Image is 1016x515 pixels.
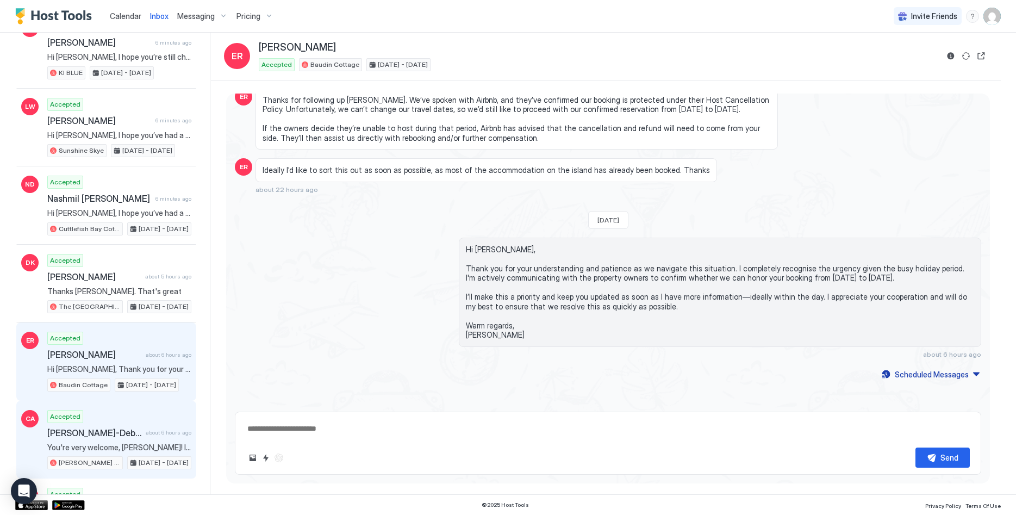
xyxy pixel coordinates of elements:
[925,499,961,511] a: Privacy Policy
[50,100,80,109] span: Accepted
[940,452,958,463] div: Send
[139,224,189,234] span: [DATE] - [DATE]
[155,117,191,124] span: 6 minutes ago
[47,349,141,360] span: [PERSON_NAME]
[126,380,176,390] span: [DATE] - [DATE]
[240,92,248,102] span: ER
[597,216,619,224] span: [DATE]
[110,10,141,22] a: Calendar
[139,302,189,312] span: [DATE] - [DATE]
[26,414,35,424] span: CA
[983,8,1001,25] div: User profile
[263,165,710,175] span: Ideally I'd like to sort this out as soon as possible, as most of the accommodation on the island...
[150,10,169,22] a: Inbox
[240,162,248,172] span: ER
[150,11,169,21] span: Inbox
[959,49,973,63] button: Sync reservation
[122,146,172,156] span: [DATE] - [DATE]
[50,489,80,499] span: Accepted
[47,208,191,218] span: Hi [PERSON_NAME], I hope you’ve had a wonderful stay at [GEOGRAPHIC_DATA] on [GEOGRAPHIC_DATA]! I...
[47,364,191,374] span: Hi [PERSON_NAME], Thank you for your understanding and patience as we navigate this situation. I ...
[975,49,988,63] button: Open reservation
[915,448,970,468] button: Send
[966,10,979,23] div: menu
[378,60,428,70] span: [DATE] - [DATE]
[47,131,191,140] span: Hi [PERSON_NAME], I hope you’ve had a wonderful stay at [GEOGRAPHIC_DATA] on [GEOGRAPHIC_DATA]! I...
[236,11,260,21] span: Pricing
[47,37,151,48] span: [PERSON_NAME]
[145,273,191,280] span: about 5 hours ago
[880,367,981,382] button: Scheduled Messages
[155,195,191,202] span: 6 minutes ago
[482,501,529,508] span: © 2025 Host Tools
[26,336,34,345] span: ER
[232,49,243,63] span: ER
[15,500,48,510] a: App Store
[47,443,191,452] span: You're very welcome, [PERSON_NAME]! I'm glad I could assist you with the cot. If there's anything...
[47,287,191,296] span: Thanks [PERSON_NAME]. That's great
[26,258,35,268] span: DK
[47,271,141,282] span: [PERSON_NAME]
[139,458,189,468] span: [DATE] - [DATE]
[25,179,35,189] span: ND
[50,333,80,343] span: Accepted
[47,193,151,204] span: Nashmil [PERSON_NAME]
[25,102,35,111] span: LW
[101,68,151,78] span: [DATE] - [DATE]
[923,350,981,358] span: about 6 hours ago
[59,380,108,390] span: Baudin Cottage
[466,245,974,340] span: Hi [PERSON_NAME], Thank you for your understanding and patience as we navigate this situation. I ...
[52,500,85,510] a: Google Play Store
[925,502,961,509] span: Privacy Policy
[895,369,969,380] div: Scheduled Messages
[246,451,259,464] button: Upload image
[59,458,120,468] span: [PERSON_NAME] Lookout
[15,8,97,24] a: Host Tools Logo
[146,429,191,436] span: about 6 hours ago
[965,499,1001,511] a: Terms Of Use
[965,502,1001,509] span: Terms Of Use
[155,39,191,46] span: 6 minutes ago
[259,451,272,464] button: Quick reply
[944,49,957,63] button: Reservation information
[310,60,359,70] span: Baudin Cottage
[261,60,292,70] span: Accepted
[50,412,80,421] span: Accepted
[259,41,336,54] span: [PERSON_NAME]
[50,256,80,265] span: Accepted
[59,146,104,156] span: Sunshine Skye
[47,427,141,438] span: [PERSON_NAME]-Debusigne
[59,302,120,312] span: The [GEOGRAPHIC_DATA]
[263,95,771,143] span: Thanks for following up [PERSON_NAME]. We’ve spoken with Airbnb, and they’ve confirmed our bookin...
[47,115,151,126] span: [PERSON_NAME]
[110,11,141,21] span: Calendar
[59,224,120,234] span: Cuttlefish Bay Cottage
[177,11,215,21] span: Messaging
[50,177,80,187] span: Accepted
[11,478,37,504] div: Open Intercom Messenger
[146,351,191,358] span: about 6 hours ago
[47,52,191,62] span: Hi [PERSON_NAME], I hope you’re still cherishing the memories from your 5-night stay at [GEOGRAPH...
[255,185,318,194] span: about 22 hours ago
[59,68,83,78] span: KI BLUE
[911,11,957,21] span: Invite Friends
